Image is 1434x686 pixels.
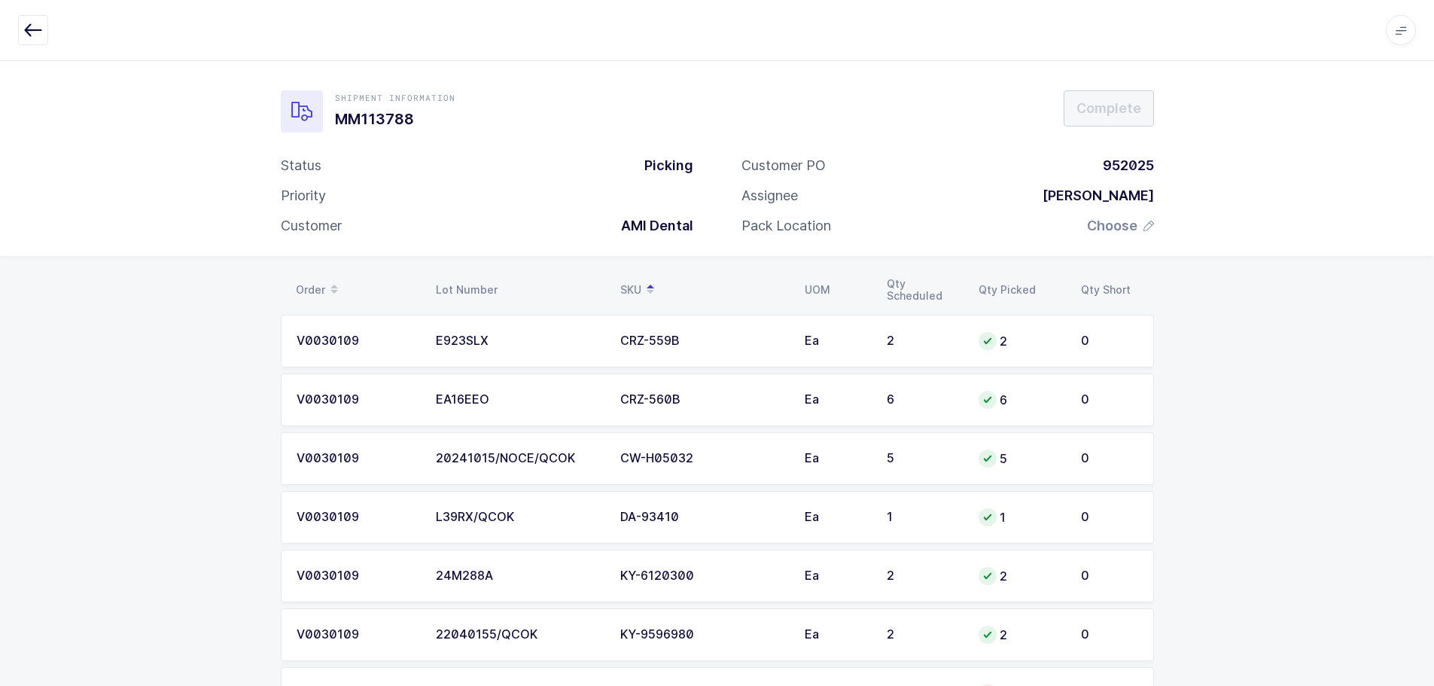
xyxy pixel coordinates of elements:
div: 6 [979,391,1063,409]
div: 5 [979,450,1063,468]
div: E923SLX [436,334,602,348]
div: DA-93410 [620,511,787,524]
div: Customer [281,217,342,235]
div: 0 [1081,393,1138,407]
div: 2 [887,334,961,348]
div: 0 [1081,511,1138,524]
div: 2 [887,569,961,583]
div: Ea [805,452,869,465]
div: 2 [887,628,961,642]
div: CRZ-559B [620,334,787,348]
div: Shipment Information [335,92,455,104]
div: Priority [281,187,326,205]
h1: MM113788 [335,107,455,131]
div: Qty Short [1081,284,1145,296]
div: Ea [805,511,869,524]
div: Ea [805,628,869,642]
div: KY-9596980 [620,628,787,642]
div: 20241015/NOCE/QCOK [436,452,602,465]
div: [PERSON_NAME] [1031,187,1154,205]
div: V0030109 [297,511,418,524]
div: CRZ-560B [620,393,787,407]
span: Complete [1076,99,1141,117]
div: V0030109 [297,452,418,465]
div: V0030109 [297,393,418,407]
div: Assignee [741,187,798,205]
div: Status [281,157,321,175]
div: Qty Picked [979,284,1063,296]
div: Order [296,277,418,303]
div: 1 [979,508,1063,526]
span: 952025 [1103,157,1154,173]
div: 2 [979,332,1063,350]
div: AMI Dental [609,217,693,235]
div: Qty Scheduled [887,278,961,302]
div: 0 [1081,628,1138,642]
div: EA16EEO [436,393,602,407]
div: Ea [805,393,869,407]
div: 6 [887,393,961,407]
div: CW-H05032 [620,452,787,465]
div: Lot Number [436,284,602,296]
div: 2 [979,567,1063,585]
div: 24M288A [436,569,602,583]
div: V0030109 [297,334,418,348]
div: 0 [1081,569,1138,583]
div: Ea [805,569,869,583]
div: SKU [620,277,787,303]
div: Ea [805,334,869,348]
div: Pack Location [741,217,831,235]
span: Choose [1087,217,1137,235]
div: 0 [1081,334,1138,348]
div: L39RX/QCOK [436,511,602,524]
div: 22040155/QCOK [436,628,602,642]
div: V0030109 [297,628,418,642]
div: 1 [887,511,961,524]
div: 2 [979,626,1063,644]
div: KY-6120300 [620,569,787,583]
div: V0030109 [297,569,418,583]
div: Picking [632,157,693,175]
button: Complete [1064,90,1154,127]
div: UOM [805,284,869,296]
div: 5 [887,452,961,465]
button: Choose [1087,217,1154,235]
div: Customer PO [741,157,826,175]
div: 0 [1081,452,1138,465]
